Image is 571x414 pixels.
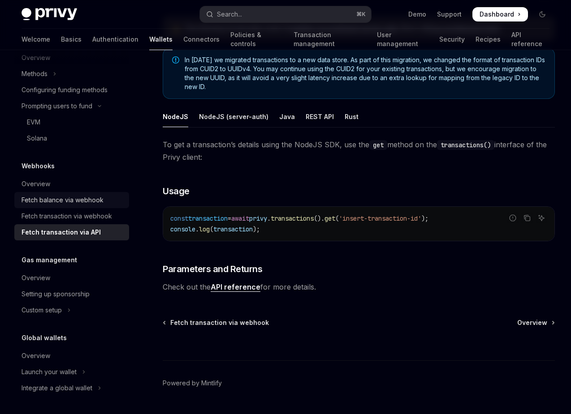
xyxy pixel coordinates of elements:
[22,227,101,238] div: Fetch transaction via API
[356,11,366,18] span: ⌘ K
[14,380,129,396] button: Toggle Integrate a global wallet section
[22,195,104,205] div: Fetch balance via webhook
[231,214,249,222] span: await
[228,214,231,222] span: =
[437,140,494,150] code: transactions()
[22,305,62,316] div: Custom setup
[170,214,188,222] span: const
[314,214,324,222] span: ().
[536,212,547,224] button: Ask AI
[22,29,50,50] a: Welcome
[170,225,195,233] span: console
[480,10,514,19] span: Dashboard
[14,270,129,286] a: Overview
[324,214,335,222] span: get
[521,212,533,224] button: Copy the contents from the code block
[163,138,555,163] span: To get a transaction’s details using the NodeJS SDK, use the method on the interface of the Privy...
[369,140,387,150] code: get
[22,289,90,299] div: Setting up sponsorship
[377,29,428,50] a: User management
[22,8,77,21] img: dark logo
[476,29,501,50] a: Recipes
[149,29,173,50] a: Wallets
[14,208,129,224] a: Fetch transaction via webhook
[14,364,129,380] button: Toggle Launch your wallet section
[210,225,213,233] span: (
[22,383,92,393] div: Integrate a global wallet
[14,98,129,114] button: Toggle Prompting users to fund section
[185,55,545,91] span: In [DATE] we migrated transactions to a new data store. As part of this migration, we changed the...
[163,281,555,293] span: Check out the for more details.
[279,106,295,127] div: Java
[14,286,129,302] a: Setting up sponsorship
[14,176,129,192] a: Overview
[211,282,260,292] a: API reference
[294,29,366,50] a: Transaction management
[22,179,50,189] div: Overview
[439,29,465,50] a: Security
[199,225,210,233] span: log
[195,225,199,233] span: .
[61,29,82,50] a: Basics
[22,85,108,95] div: Configuring funding methods
[335,214,339,222] span: (
[183,29,220,50] a: Connectors
[14,302,129,318] button: Toggle Custom setup section
[437,10,462,19] a: Support
[535,7,549,21] button: Toggle dark mode
[507,212,519,224] button: Report incorrect code
[217,9,242,20] div: Search...
[408,10,426,19] a: Demo
[200,6,371,22] button: Open search
[27,133,47,144] div: Solana
[22,68,48,79] div: Methods
[14,348,129,364] a: Overview
[188,214,228,222] span: transaction
[22,350,50,361] div: Overview
[14,192,129,208] a: Fetch balance via webhook
[22,101,92,111] div: Prompting users to fund
[163,263,262,275] span: Parameters and Returns
[14,114,129,130] a: EVM
[271,214,314,222] span: transactions
[92,29,138,50] a: Authentication
[267,214,271,222] span: .
[517,318,554,327] a: Overview
[170,318,269,327] span: Fetch transaction via webhook
[22,211,112,222] div: Fetch transaction via webhook
[306,106,334,127] div: REST API
[511,29,549,50] a: API reference
[164,318,269,327] a: Fetch transaction via webhook
[14,130,129,146] a: Solana
[249,214,267,222] span: privy
[421,214,428,222] span: );
[517,318,547,327] span: Overview
[22,255,77,265] h5: Gas management
[199,106,268,127] div: NodeJS (server-auth)
[27,117,40,128] div: EVM
[163,185,190,197] span: Usage
[172,56,179,64] svg: Note
[14,224,129,240] a: Fetch transaction via API
[22,367,77,377] div: Launch your wallet
[163,379,222,388] a: Powered by Mintlify
[339,214,421,222] span: 'insert-transaction-id'
[472,7,528,21] a: Dashboard
[14,66,129,82] button: Toggle Methods section
[22,161,55,171] h5: Webhooks
[345,106,359,127] div: Rust
[22,333,67,343] h5: Global wallets
[14,82,129,98] a: Configuring funding methods
[163,106,188,127] div: NodeJS
[230,29,283,50] a: Policies & controls
[253,225,260,233] span: );
[213,225,253,233] span: transaction
[22,273,50,283] div: Overview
